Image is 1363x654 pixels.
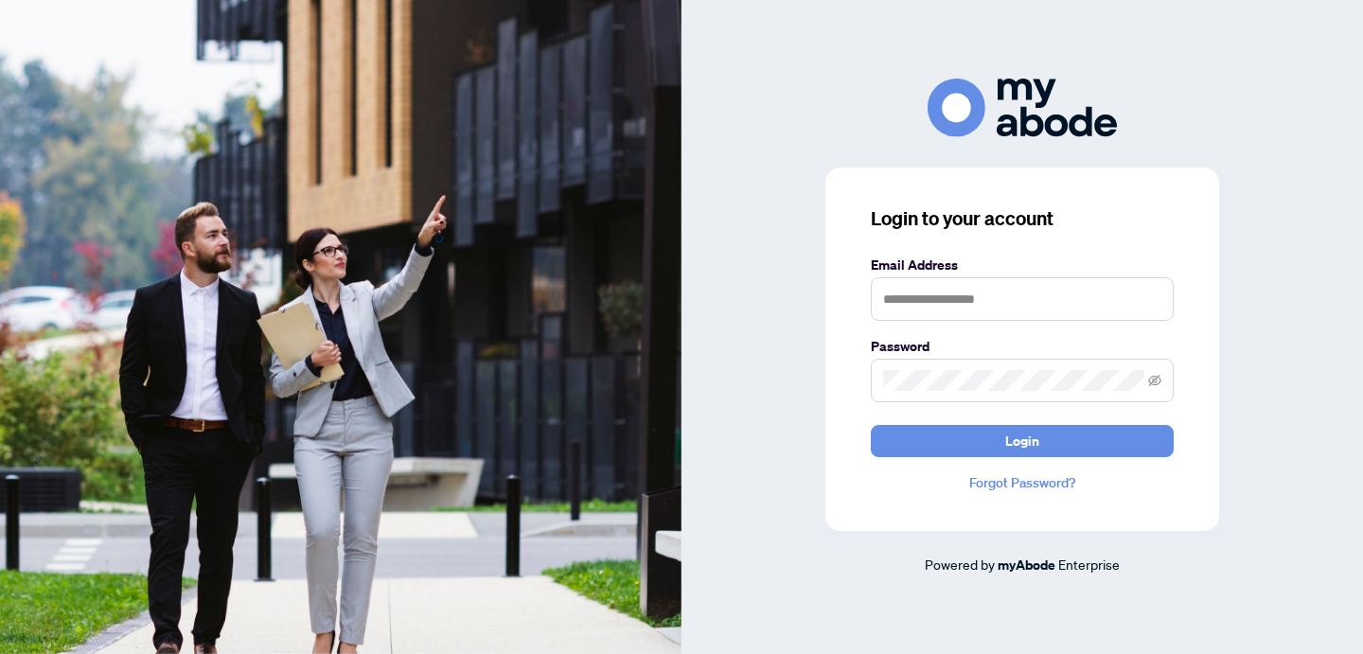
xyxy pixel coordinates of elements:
label: Email Address [871,255,1174,275]
span: eye-invisible [1148,374,1161,387]
a: Forgot Password? [871,472,1174,493]
span: Powered by [925,556,995,573]
a: myAbode [998,555,1055,575]
h3: Login to your account [871,205,1174,232]
span: Enterprise [1058,556,1120,573]
img: ma-logo [928,79,1117,136]
span: Login [1005,426,1039,456]
button: Login [871,425,1174,457]
label: Password [871,336,1174,357]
